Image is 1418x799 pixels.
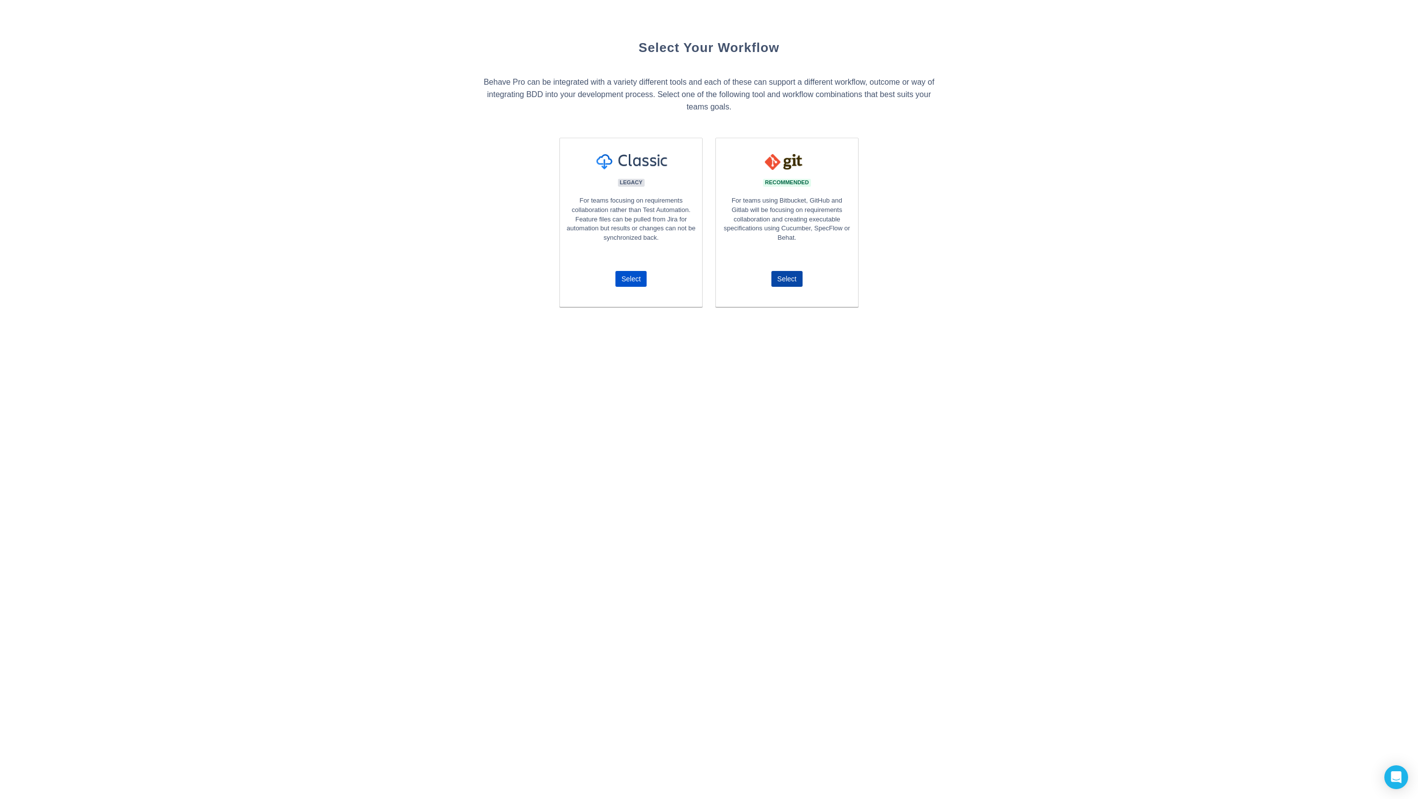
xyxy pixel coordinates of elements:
p: For teams using Bitbucket, GitHub and Gitlab will be focusing on requirements collaboration and c... [721,192,853,271]
span: Select [777,271,797,287]
h1: Select Your Workflow [479,40,939,56]
button: Select [771,271,803,287]
span: Select [621,271,641,287]
span: legacy [618,180,645,185]
div: Open Intercom Messenger [1384,765,1408,789]
span: recommended [763,180,811,185]
img: 83c04010dd72a8c121da38186628a904.png [744,154,830,170]
img: 1a3024de48460b25a1926d71d5b7bdbe.png [588,154,674,170]
p: For teams focusing on requirements collaboration rather than Test Automation. Feature files can b... [565,192,697,271]
h3: Behave Pro can be integrated with a variety different tools and each of these can support a diffe... [479,76,939,113]
button: Select [615,271,647,287]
